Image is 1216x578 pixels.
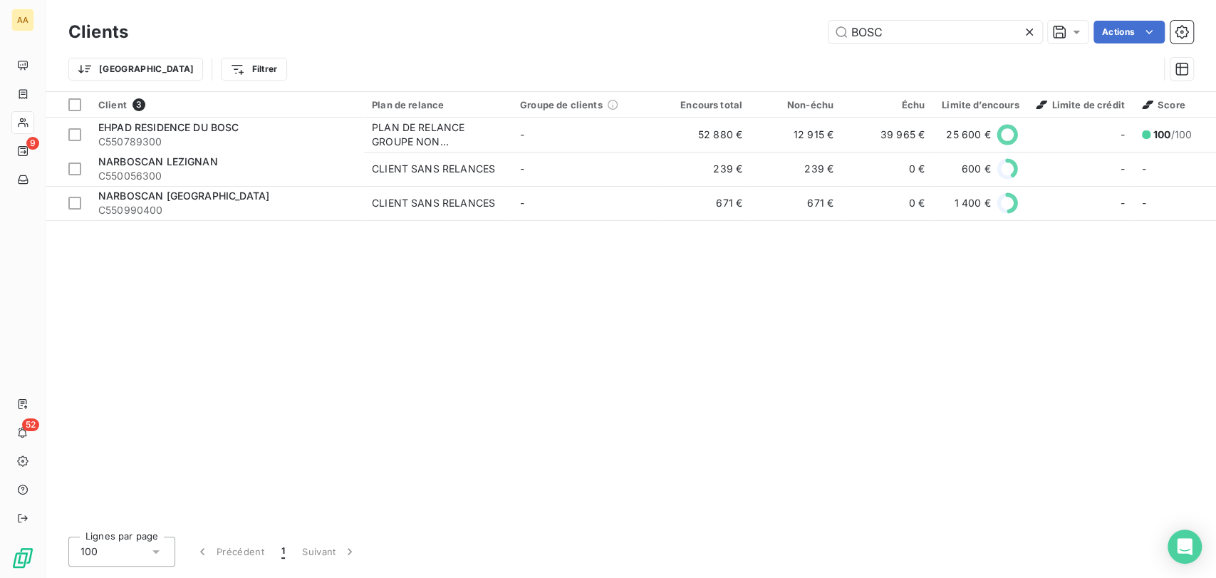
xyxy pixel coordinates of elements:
[273,537,293,567] button: 1
[851,99,925,110] div: Échu
[98,99,127,110] span: Client
[751,186,842,220] td: 671 €
[759,99,833,110] div: Non-échu
[187,537,273,567] button: Précédent
[946,128,990,142] span: 25 600 €
[26,137,39,150] span: 9
[660,118,751,152] td: 52 880 €
[98,203,355,217] span: C550990400
[221,58,286,81] button: Filtrer
[98,190,269,202] span: NARBOSCAN [GEOGRAPHIC_DATA]
[962,162,991,176] span: 600 €
[954,196,990,210] span: 1 400 €
[68,19,128,45] h3: Clients
[1093,21,1165,43] button: Actions
[520,197,524,209] span: -
[942,99,1019,110] div: Limite d’encours
[80,545,98,559] span: 100
[132,98,145,111] span: 3
[372,99,503,110] div: Plan de relance
[68,58,203,81] button: [GEOGRAPHIC_DATA]
[1121,162,1125,176] span: -
[842,152,933,186] td: 0 €
[98,135,355,149] span: C550789300
[98,169,355,183] span: C550056300
[828,21,1042,43] input: Rechercher
[281,545,285,559] span: 1
[1168,530,1202,564] div: Open Intercom Messenger
[668,99,742,110] div: Encours total
[372,120,503,149] div: PLAN DE RELANCE GROUPE NON AUTOMATIQUE
[98,155,218,167] span: NARBOSCAN LEZIGNAN
[1121,196,1125,210] span: -
[1121,128,1125,142] span: -
[751,118,842,152] td: 12 915 €
[1036,99,1124,110] span: Limite de crédit
[1153,128,1192,142] span: /100
[1142,99,1185,110] span: Score
[98,121,239,133] span: EHPAD RESIDENCE DU BOSC
[520,162,524,175] span: -
[11,9,34,31] div: AA
[660,186,751,220] td: 671 €
[660,152,751,186] td: 239 €
[520,99,603,110] span: Groupe de clients
[1153,128,1170,140] span: 100
[1142,162,1146,175] span: -
[22,418,39,431] span: 52
[842,186,933,220] td: 0 €
[751,152,842,186] td: 239 €
[372,196,495,210] div: CLIENT SANS RELANCES
[1142,197,1146,209] span: -
[372,162,495,176] div: CLIENT SANS RELANCES
[842,118,933,152] td: 39 965 €
[520,128,524,140] span: -
[293,537,365,567] button: Suivant
[11,547,34,569] img: Logo LeanPay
